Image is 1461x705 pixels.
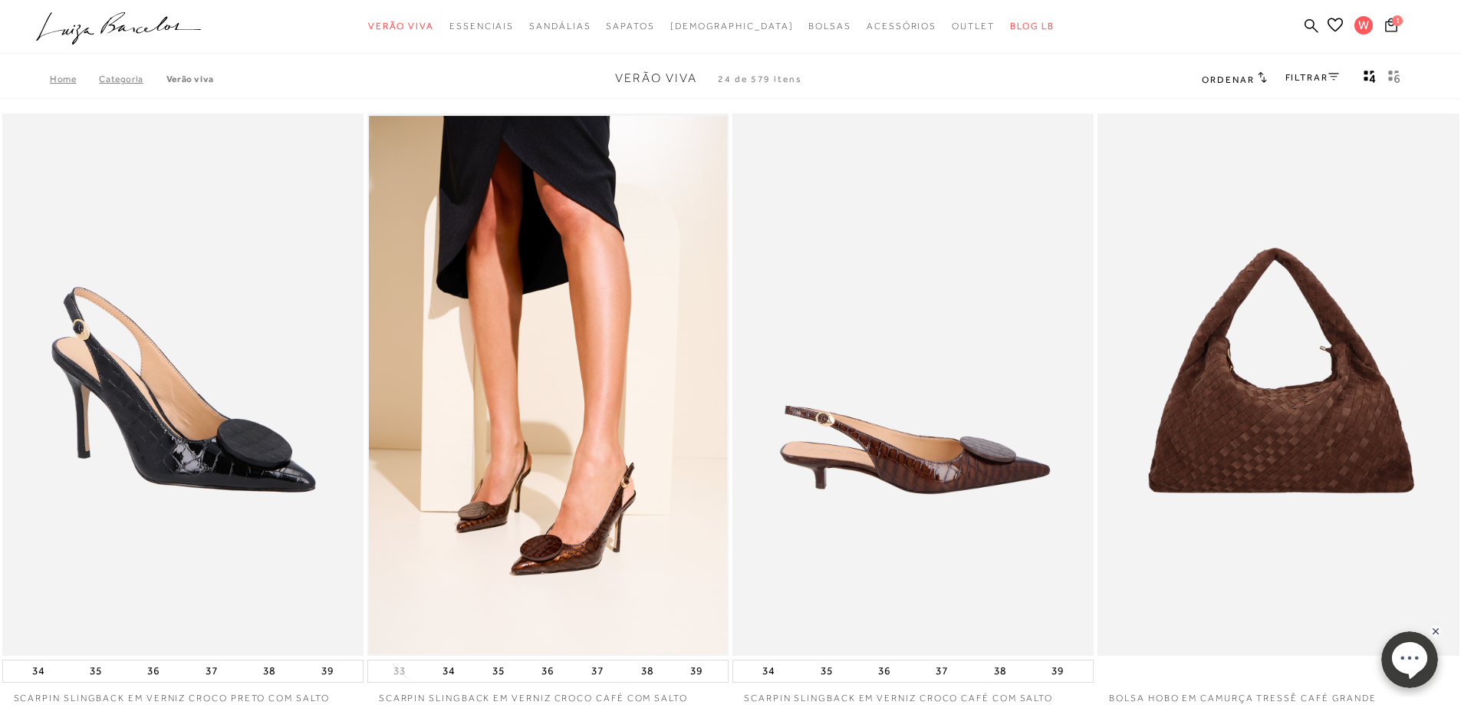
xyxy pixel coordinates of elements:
span: Ordenar [1202,74,1254,85]
button: 35 [488,661,509,682]
span: Essenciais [449,21,514,31]
a: FILTRAR [1285,72,1339,83]
a: Home [50,74,99,84]
button: 35 [816,661,837,682]
a: Verão Viva [166,74,214,84]
span: [DEMOGRAPHIC_DATA] [670,21,794,31]
button: 39 [686,661,707,682]
button: 34 [758,661,779,682]
button: 37 [931,661,953,682]
span: Outlet [952,21,995,31]
a: BOLSA HOBO EM CAMURÇA TRESSÊ CAFÉ GRANDE BOLSA HOBO EM CAMURÇA TRESSÊ CAFÉ GRANDE [1099,116,1457,654]
span: Verão Viva [368,21,434,31]
span: Sandálias [529,21,591,31]
span: W [1354,16,1373,35]
button: 38 [637,661,658,682]
button: 39 [317,661,338,682]
img: SCARPIN SLINGBACK EM VERNIZ CROCO PRETO COM SALTO ALTO [4,116,362,654]
button: 38 [989,661,1011,682]
button: 35 [85,661,107,682]
button: 38 [258,661,280,682]
a: SCARPIN SLINGBACK EM VERNIZ CROCO PRETO COM SALTO ALTO SCARPIN SLINGBACK EM VERNIZ CROCO PRETO CO... [4,116,362,654]
button: 37 [201,661,222,682]
span: 1 [1392,15,1403,26]
a: categoryNavScreenReaderText [368,12,434,41]
a: Categoria [99,74,166,84]
img: SCARPIN SLINGBACK EM VERNIZ CROCO CAFÉ COM SALTO ALTO [369,116,727,654]
a: categoryNavScreenReaderText [606,12,654,41]
button: 34 [28,661,49,682]
button: Mostrar 4 produtos por linha [1359,69,1380,89]
a: categoryNavScreenReaderText [867,12,936,41]
button: gridText6Desc [1384,69,1405,89]
span: Verão Viva [615,71,697,85]
span: BLOG LB [1010,21,1055,31]
span: Acessórios [867,21,936,31]
span: Sapatos [606,21,654,31]
button: 37 [587,661,608,682]
button: 36 [537,661,558,682]
a: categoryNavScreenReaderText [808,12,851,41]
button: 34 [438,661,459,682]
span: 24 de 579 itens [718,74,802,84]
a: categoryNavScreenReaderText [952,12,995,41]
a: BOLSA HOBO EM CAMURÇA TRESSÊ CAFÉ GRANDE [1097,683,1459,705]
a: noSubCategoriesText [670,12,794,41]
a: categoryNavScreenReaderText [449,12,514,41]
a: categoryNavScreenReaderText [529,12,591,41]
a: SCARPIN SLINGBACK EM VERNIZ CROCO CAFÉ COM SALTO BAIXO [734,116,1092,654]
img: SCARPIN SLINGBACK EM VERNIZ CROCO CAFÉ COM SALTO BAIXO [734,114,1094,656]
button: W [1347,15,1380,39]
button: 33 [389,664,410,678]
span: Bolsas [808,21,851,31]
img: BOLSA HOBO EM CAMURÇA TRESSÊ CAFÉ GRANDE [1099,116,1457,654]
button: 36 [143,661,164,682]
button: 1 [1380,17,1402,38]
a: SCARPIN SLINGBACK EM VERNIZ CROCO CAFÉ COM SALTO ALTO SCARPIN SLINGBACK EM VERNIZ CROCO CAFÉ COM ... [369,116,727,654]
button: 39 [1047,661,1068,682]
a: BLOG LB [1010,12,1055,41]
button: 36 [874,661,895,682]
